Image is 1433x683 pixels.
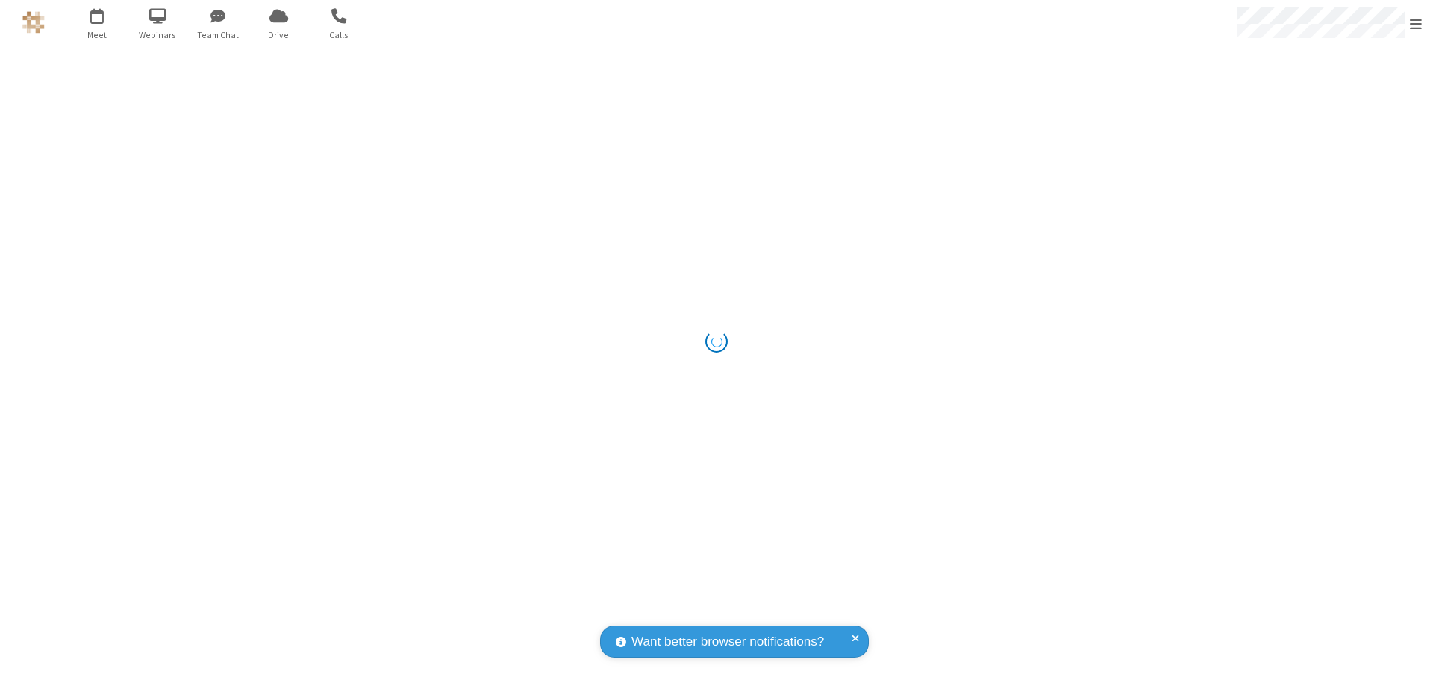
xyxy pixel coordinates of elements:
[251,28,307,42] span: Drive
[130,28,186,42] span: Webinars
[631,632,824,652] span: Want better browser notifications?
[69,28,125,42] span: Meet
[22,11,45,34] img: QA Selenium DO NOT DELETE OR CHANGE
[190,28,246,42] span: Team Chat
[311,28,367,42] span: Calls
